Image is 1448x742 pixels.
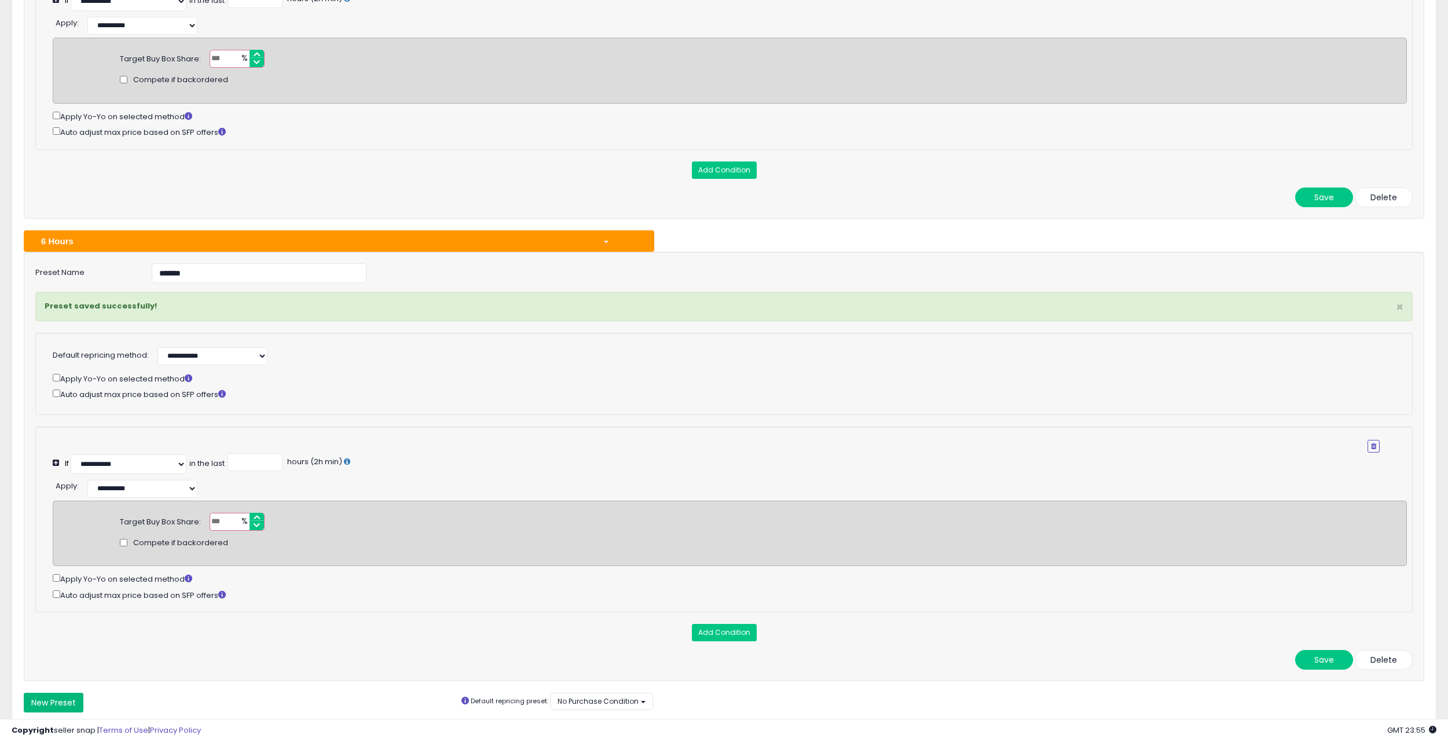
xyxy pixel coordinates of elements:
[56,17,77,28] span: Apply
[12,725,54,736] strong: Copyright
[1396,299,1403,315] span: ×
[56,477,79,492] div: :
[471,697,548,706] small: Default repricing preset:
[27,263,143,278] label: Preset Name
[550,693,653,710] button: No Purchase Condition
[53,109,1407,123] div: Apply Yo-Yo on selected method
[32,235,594,247] div: 6 Hours
[53,125,1407,138] div: Auto adjust max price based on SFP offers
[189,458,225,469] div: in the last
[53,372,1380,385] div: Apply Yo-Yo on selected method
[56,14,79,29] div: :
[1295,188,1353,207] button: Save
[133,538,228,549] span: Compete if backordered
[120,513,201,528] div: Target Buy Box Share:
[12,725,201,736] div: seller snap | |
[1295,650,1353,670] button: Save
[56,480,77,491] span: Apply
[1355,188,1413,207] button: Delete
[53,588,1407,601] div: Auto adjust max price based on SFP offers
[1396,301,1403,313] button: ×
[53,387,1380,401] div: Auto adjust max price based on SFP offers
[692,624,757,641] button: Add Condition
[45,300,157,311] strong: Preset saved successfully!
[1371,443,1376,450] i: Remove Condition
[133,75,228,86] span: Compete if backordered
[24,693,83,712] button: New Preset
[24,230,654,252] button: 6 Hours
[234,50,253,68] span: %
[234,513,253,531] span: %
[1387,725,1436,736] span: 2025-10-7 23:55 GMT
[53,572,1407,585] div: Apply Yo-Yo on selected method
[99,725,148,736] a: Terms of Use
[150,725,201,736] a: Privacy Policy
[1355,650,1413,670] button: Delete
[692,161,757,179] button: Add Condition
[53,350,149,361] label: Default repricing method:
[285,456,342,467] span: hours (2h min)
[558,696,639,706] span: No Purchase Condition
[120,50,201,65] div: Target Buy Box Share:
